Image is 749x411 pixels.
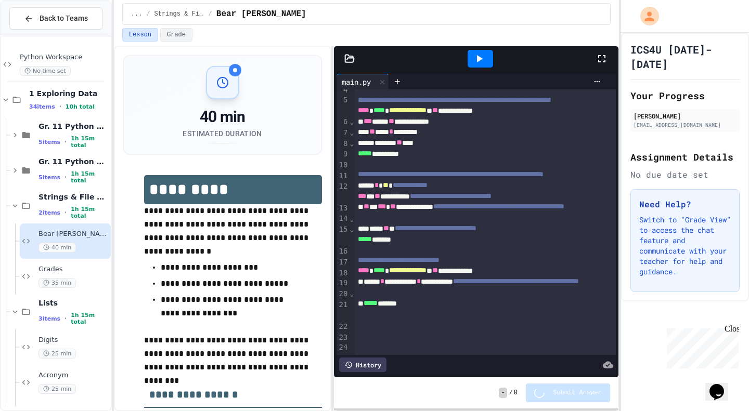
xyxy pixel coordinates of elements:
[20,66,71,76] span: No time set
[339,357,386,372] div: History
[216,8,306,20] span: Bear Hunt
[337,333,350,343] div: 23
[38,371,109,380] span: Acronym
[349,139,354,148] span: Fold line
[639,215,731,277] p: Switch to "Grade View" to access the chat feature and communicate with your teacher for help and ...
[146,10,150,18] span: /
[349,215,354,223] span: Fold line
[66,103,95,110] span: 10h total
[630,168,740,181] div: No due date set
[337,85,350,96] div: 4
[630,88,740,103] h2: Your Progress
[154,10,204,18] span: Strings & File Reading
[639,198,731,210] h3: Need Help?
[337,160,350,171] div: 10
[630,150,740,164] h2: Assignment Details
[38,278,76,288] span: 35 min
[705,369,739,401] iframe: chat widget
[38,243,76,253] span: 40 min
[337,171,350,181] div: 11
[38,209,60,216] span: 2 items
[349,289,354,298] span: Fold line
[629,4,662,28] div: My Account
[38,336,109,344] span: Digits
[38,192,109,202] span: Strings & File Reading
[630,42,740,71] h1: ICS4U [DATE]-[DATE]
[38,157,109,166] span: Gr. 11 Python Review 2
[64,314,67,323] span: •
[71,312,109,325] span: 1h 15m total
[71,135,109,149] span: 1h 15m total
[59,102,61,111] span: •
[349,128,354,137] span: Fold line
[553,389,602,397] span: Submit Answer
[337,268,350,279] div: 18
[634,111,737,121] div: [PERSON_NAME]
[38,174,60,181] span: 5 items
[38,298,109,308] span: Lists
[337,246,350,257] div: 16
[337,278,350,289] div: 19
[337,76,376,87] div: main.py
[337,342,350,353] div: 24
[64,173,67,181] span: •
[38,230,109,238] span: Bear [PERSON_NAME]
[337,224,350,246] div: 15
[40,13,88,24] span: Back to Teams
[209,10,212,18] span: /
[337,149,350,160] div: 9
[634,121,737,129] div: [EMAIL_ADDRESS][DOMAIN_NAME]
[29,89,109,98] span: 1 Exploring Data
[499,388,507,398] span: -
[64,138,67,146] span: •
[38,122,109,131] span: Gr. 11 Python Review 1
[38,315,60,322] span: 3 items
[20,53,109,62] span: Python Workspace
[337,300,350,322] div: 21
[29,103,55,110] span: 34 items
[131,10,143,18] span: ...
[71,170,109,184] span: 1h 15m total
[183,108,262,126] div: 40 min
[349,117,354,126] span: Fold line
[337,128,350,139] div: 7
[183,128,262,139] div: Estimated Duration
[349,225,354,233] span: Fold line
[122,28,158,42] button: Lesson
[64,208,67,217] span: •
[337,181,350,203] div: 12
[337,257,350,268] div: 17
[337,322,350,333] div: 22
[38,384,76,394] span: 25 min
[160,28,192,42] button: Grade
[71,206,109,219] span: 1h 15m total
[4,4,72,66] div: Chat with us now!Close
[337,117,350,128] div: 6
[509,389,513,397] span: /
[337,289,350,300] div: 20
[38,139,60,145] span: 5 items
[337,214,350,224] div: 14
[38,349,76,359] span: 25 min
[38,265,109,274] span: Grades
[337,139,350,150] div: 8
[663,324,739,368] iframe: chat widget
[514,389,518,397] span: 0
[337,203,350,214] div: 13
[337,95,350,117] div: 5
